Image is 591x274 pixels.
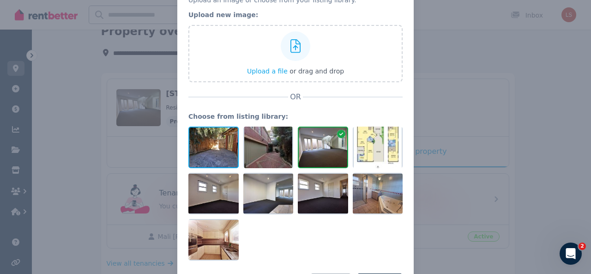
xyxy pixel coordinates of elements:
[289,67,344,75] span: or drag and drop
[247,67,344,76] button: Upload a file or drag and drop
[247,67,288,75] span: Upload a file
[560,243,582,265] iframe: Intercom live chat
[579,243,586,250] span: 2
[188,112,403,121] legend: Choose from listing library:
[188,10,403,19] legend: Upload new image:
[288,91,303,103] span: OR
